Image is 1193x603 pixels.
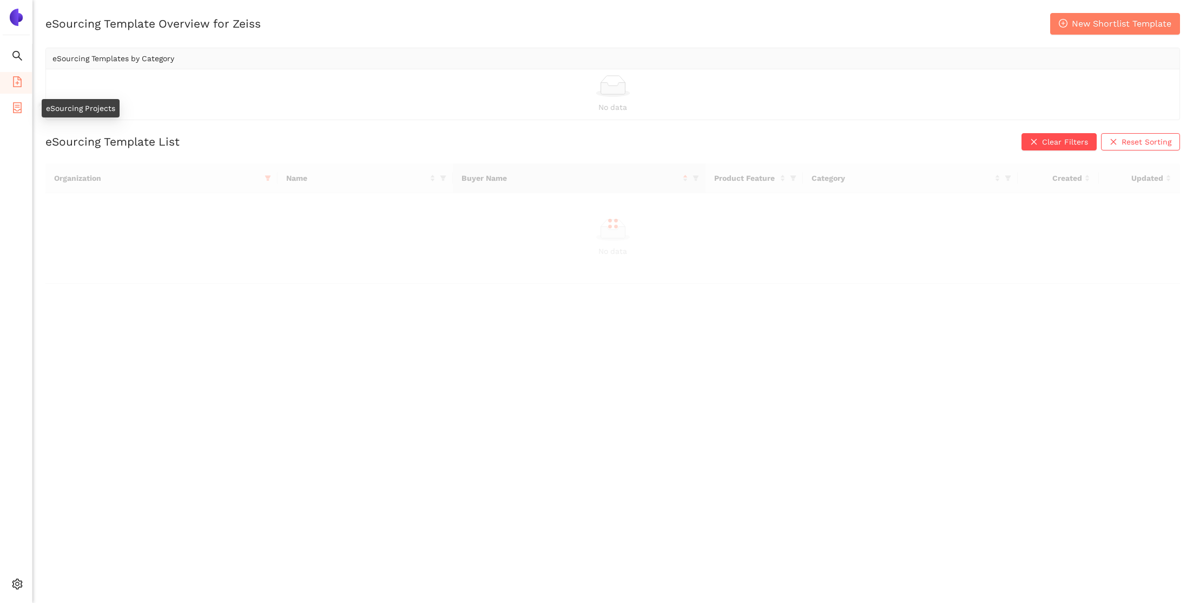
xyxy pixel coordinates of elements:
[1050,13,1180,35] button: plus-circleNew Shortlist Template
[12,99,23,120] span: container
[52,54,174,63] span: eSourcing Templates by Category
[1110,138,1117,147] span: close
[1030,138,1038,147] span: close
[1042,136,1088,148] span: Clear Filters
[45,134,180,149] h2: eSourcing Template List
[8,9,25,26] img: Logo
[1122,136,1171,148] span: Reset Sorting
[12,47,23,68] span: search
[45,16,261,31] h2: eSourcing Template Overview for Zeiss
[1072,17,1171,30] span: New Shortlist Template
[42,99,120,117] div: eSourcing Projects
[12,73,23,94] span: file-add
[1101,133,1180,150] button: closeReset Sorting
[1021,133,1097,150] button: closeClear Filters
[52,101,1173,113] div: No data
[1059,19,1067,29] span: plus-circle
[12,575,23,597] span: setting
